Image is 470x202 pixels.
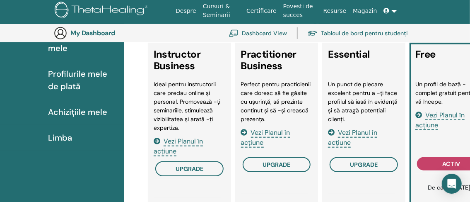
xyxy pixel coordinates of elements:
span: upgrade [176,165,203,173]
span: Vezi Planul în acțiune [328,128,377,148]
img: logo.png [55,2,151,20]
img: generic-user-icon.jpg [54,27,67,40]
div: Open Intercom Messenger [442,174,462,194]
a: Tabloul de bord pentru studenți [308,24,408,42]
button: upgrade [243,157,311,172]
img: chalkboard-teacher.svg [229,29,239,37]
span: Vezi Planul în acțiune [241,128,290,148]
a: Vezi Planul în acțiune [154,137,203,156]
span: upgrade [350,161,378,168]
span: Vezi Planul în acțiune [415,111,465,130]
button: upgrade [155,161,224,176]
a: Magazin [349,3,380,19]
a: Certificare [243,3,280,19]
a: Dashboard View [229,24,287,42]
li: Un punct de plecare excelent pentru a -ți face profilul să iasă în evidență și să atragă potenția... [328,80,400,124]
button: upgrade [330,157,398,172]
span: Limba [48,131,72,144]
h3: My Dashboard [70,29,153,37]
li: Perfect pentru practicienii care doresc să fie găsite cu ușurință, să prezinte conținut și să -și... [241,80,313,124]
span: Vezi Planul în acțiune [154,137,203,156]
span: upgrade [263,161,290,168]
a: Vezi Planul în acțiune [328,128,377,147]
li: Ideal pentru instructorii care predau online și personal. Promovează -ți seminariile, stimulează ... [154,80,225,132]
a: Vezi Planul în acțiune [415,111,465,129]
span: activ [442,160,460,168]
a: Resurse [320,3,350,19]
span: Achizițiile mele [48,106,107,118]
a: Despre [172,3,200,19]
span: Profilurile mele de plată [48,68,118,92]
img: graduation-cap.svg [308,30,318,37]
a: Vezi Planul în acțiune [241,128,290,147]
